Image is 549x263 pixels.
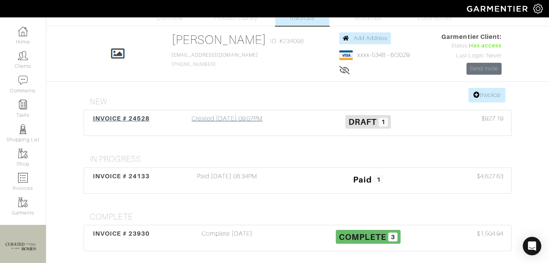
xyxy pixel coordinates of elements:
a: Invoice [468,88,505,102]
span: $4,627.63 [477,172,504,181]
a: xxxx-5348 - 6/2029 [357,52,410,59]
a: [EMAIL_ADDRESS][DOMAIN_NAME] [172,52,258,58]
span: Draft [349,117,377,127]
a: Send Invite [466,63,502,75]
h4: In Progress [90,154,512,164]
div: Open Intercom Messenger [523,237,541,255]
span: Overview [157,13,182,23]
a: INVOICE # 23930 Complete [DATE] Complete 3 $1,504.94 [84,225,512,251]
a: Add Address [339,32,391,44]
img: comment-icon-a0a6a9ef722e966f86d9cbdc48e553b5cf19dbc54f86b18d962a5391bc8f6eb6.png [18,75,28,85]
div: Status: [441,42,502,50]
img: garmentier-logo-header-white-b43fb05a5012e4ada735d5af1a66efaba907eab6374d6393d1fbf88cb4ef424d.png [463,2,533,15]
span: INVOICE # 24133 [93,173,150,180]
img: garments-icon-b7da505a4dc4fd61783c78ac3ca0ef83fa9d6f193b1c9dc38574b1d14d53ca28.png [18,198,28,207]
span: INVOICE # 24528 [93,115,150,122]
span: $1,504.94 [477,229,504,238]
img: garments-icon-b7da505a4dc4fd61783c78ac3ca0ef83fa9d6f193b1c9dc38574b1d14d53ca28.png [18,149,28,158]
span: Add Address [354,35,388,41]
span: Wardrobe [355,13,382,23]
img: gear-icon-white-bd11855cb880d31180b6d7d6211b90ccbf57a29d726f0c71d8c61bd08dd39cc2.png [533,4,543,13]
img: dashboard-icon-dbcd8f5a0b271acd01030246c82b418ddd0df26cd7fceb0bd07c9910d44c42f6.png [18,27,28,36]
span: Product Library [214,13,258,23]
h4: Complete [90,212,512,222]
span: $927.19 [482,114,504,123]
div: Paid [DATE] 08:34PM [157,172,298,189]
a: [PERSON_NAME] [172,33,267,47]
img: stylists-icon-eb353228a002819b7ec25b43dbf5f0378dd9e0616d9560372ff212230b889e62.png [18,124,28,134]
span: Paid [353,175,372,184]
span: 1 [379,118,388,127]
span: INVOICE # 23930 [93,230,150,237]
div: Created [DATE] 09:07PM [157,114,298,132]
h4: New [90,97,512,107]
img: visa-934b35602734be37eb7d5d7e5dbcd2044c359bf20a24dc3361ca3fa54326a8a7.png [339,50,353,60]
span: Look Books [418,13,452,23]
img: reminder-icon-8004d30b9f0a5d33ae49ab947aed9ed385cf756f9e5892f1edd6e32f2345188e.png [18,100,28,109]
span: [PHONE_NUMBER] [172,52,258,67]
span: Garmentier Client: [441,32,502,42]
img: orders-icon-0abe47150d42831381b5fb84f609e132dff9fe21cb692f30cb5eec754e2cba89.png [18,173,28,183]
span: 1 [374,175,383,184]
span: Has access [469,42,502,50]
a: INVOICE # 24133 Paid [DATE] 08:34PM Paid 1 $4,627.63 [84,168,512,194]
span: Complete [339,232,386,242]
span: 3 [388,233,397,242]
div: Last Login: Never [441,52,502,60]
img: clients-icon-6bae9207a08558b7cb47a8932f037763ab4055f8c8b6bfacd5dc20c3e0201464.png [18,51,28,60]
div: Complete [DATE] [157,229,298,247]
span: Invoices [290,13,314,23]
span: ID: #234098 [270,37,304,46]
a: INVOICE # 24528 Created [DATE] 09:07PM Draft 1 $927.19 [84,110,512,136]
